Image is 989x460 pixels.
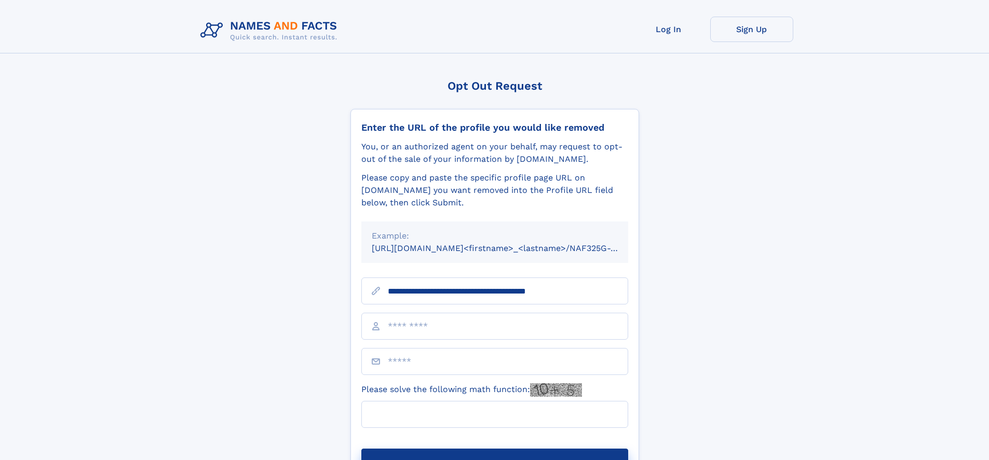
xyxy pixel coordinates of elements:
small: [URL][DOMAIN_NAME]<firstname>_<lastname>/NAF325G-xxxxxxxx [372,243,648,253]
label: Please solve the following math function: [361,383,582,397]
div: Opt Out Request [350,79,639,92]
img: Logo Names and Facts [196,17,346,45]
div: You, or an authorized agent on your behalf, may request to opt-out of the sale of your informatio... [361,141,628,165]
div: Example: [372,230,618,242]
div: Enter the URL of the profile you would like removed [361,122,628,133]
div: Please copy and paste the specific profile page URL on [DOMAIN_NAME] you want removed into the Pr... [361,172,628,209]
a: Log In [627,17,710,42]
a: Sign Up [710,17,793,42]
